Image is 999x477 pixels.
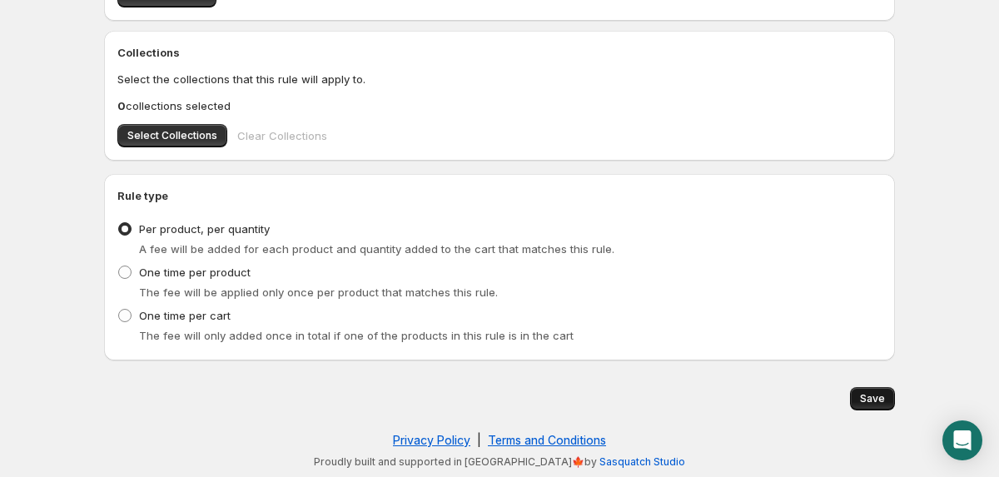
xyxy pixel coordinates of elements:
[599,455,685,468] a: Sasquatch Studio
[139,329,574,342] span: The fee will only added once in total if one of the products in this rule is in the cart
[393,433,470,447] a: Privacy Policy
[477,433,481,447] span: |
[127,129,217,142] span: Select Collections
[117,44,882,61] h2: Collections
[850,387,895,410] button: Save
[139,222,270,236] span: Per product, per quantity
[117,97,882,114] p: collections selected
[117,99,126,112] b: 0
[139,266,251,279] span: One time per product
[488,433,606,447] a: Terms and Conditions
[860,392,885,405] span: Save
[139,309,231,322] span: One time per cart
[112,455,887,469] p: Proudly built and supported in [GEOGRAPHIC_DATA]🍁by
[942,420,982,460] div: Open Intercom Messenger
[117,71,882,87] p: Select the collections that this rule will apply to.
[139,242,614,256] span: A fee will be added for each product and quantity added to the cart that matches this rule.
[117,187,882,204] h2: Rule type
[117,124,227,147] button: Select Collections
[139,286,498,299] span: The fee will be applied only once per product that matches this rule.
